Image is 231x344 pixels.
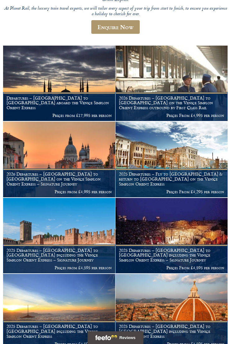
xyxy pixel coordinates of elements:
p: Prices From £4,295 per person [119,189,224,194]
a: 2025 Departures – [GEOGRAPHIC_DATA] to [GEOGRAPHIC_DATA] including the Venice Simplon Orient Expr... [3,198,115,274]
p: Prices from £4,595 per person [7,265,112,270]
p: Prices from £17,995 per person [7,113,112,118]
h1: 2026 Departures – [GEOGRAPHIC_DATA] to [GEOGRAPHIC_DATA] on the Venice Simplon Orient Express – S... [7,172,112,186]
h1: 2025 Departures – [GEOGRAPHIC_DATA] to [GEOGRAPHIC_DATA] including the Venice Simplon Orient Express [119,324,224,338]
a: 2026 Departures – [GEOGRAPHIC_DATA] to [GEOGRAPHIC_DATA] on the Venice Simplon Orient Express out... [115,46,228,122]
h1: 2025 Departures – Fly to [GEOGRAPHIC_DATA] & return to [GEOGRAPHIC_DATA] on the Venice Simplon Or... [119,172,224,186]
a: Departures – [GEOGRAPHIC_DATA] to [GEOGRAPHIC_DATA] aboard the Venice Simplon Orient Express Pric... [3,46,115,122]
h1: 2026 Departures – [GEOGRAPHIC_DATA] to [GEOGRAPHIC_DATA] on the Venice Simplon Orient Express out... [119,96,224,110]
p: Prices from £4,995 per person [7,189,112,194]
p: Prices From £4,995 per person [119,113,224,118]
a: 2026 Departures – [GEOGRAPHIC_DATA] to [GEOGRAPHIC_DATA] on the Venice Simplon Orient Express – S... [3,122,115,198]
img: Orient Express Special Venice compressed [3,122,115,197]
a: 2025 Departures – Fly to [GEOGRAPHIC_DATA] & return to [GEOGRAPHIC_DATA] on the Venice Simplon Or... [115,122,228,198]
p: At Planet Rail, the luxury train travel experts, we will tailor every aspect of your trip from st... [3,6,228,17]
h1: 2025 Departures – [GEOGRAPHIC_DATA] to [GEOGRAPHIC_DATA] including the Venice Simplon Orient Expr... [7,248,112,262]
img: venice aboard the Orient Express [115,122,228,197]
h1: 2025 Departures – [GEOGRAPHIC_DATA] to [GEOGRAPHIC_DATA] including the Venice Simplon Orient Expr... [119,248,224,262]
h1: 2025 Departures – [GEOGRAPHIC_DATA] to [GEOGRAPHIC_DATA] including the Venice Simplon Orient Express [7,324,112,338]
a: 2025 Departures – [GEOGRAPHIC_DATA] to [GEOGRAPHIC_DATA] including the Venice Simplon Orient Expr... [115,198,228,274]
a: Enquire Now [91,20,140,34]
p: Prices From £4,595 per person [119,265,224,270]
h1: Departures – [GEOGRAPHIC_DATA] to [GEOGRAPHIC_DATA] aboard the Venice Simplon Orient Express [7,96,112,110]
